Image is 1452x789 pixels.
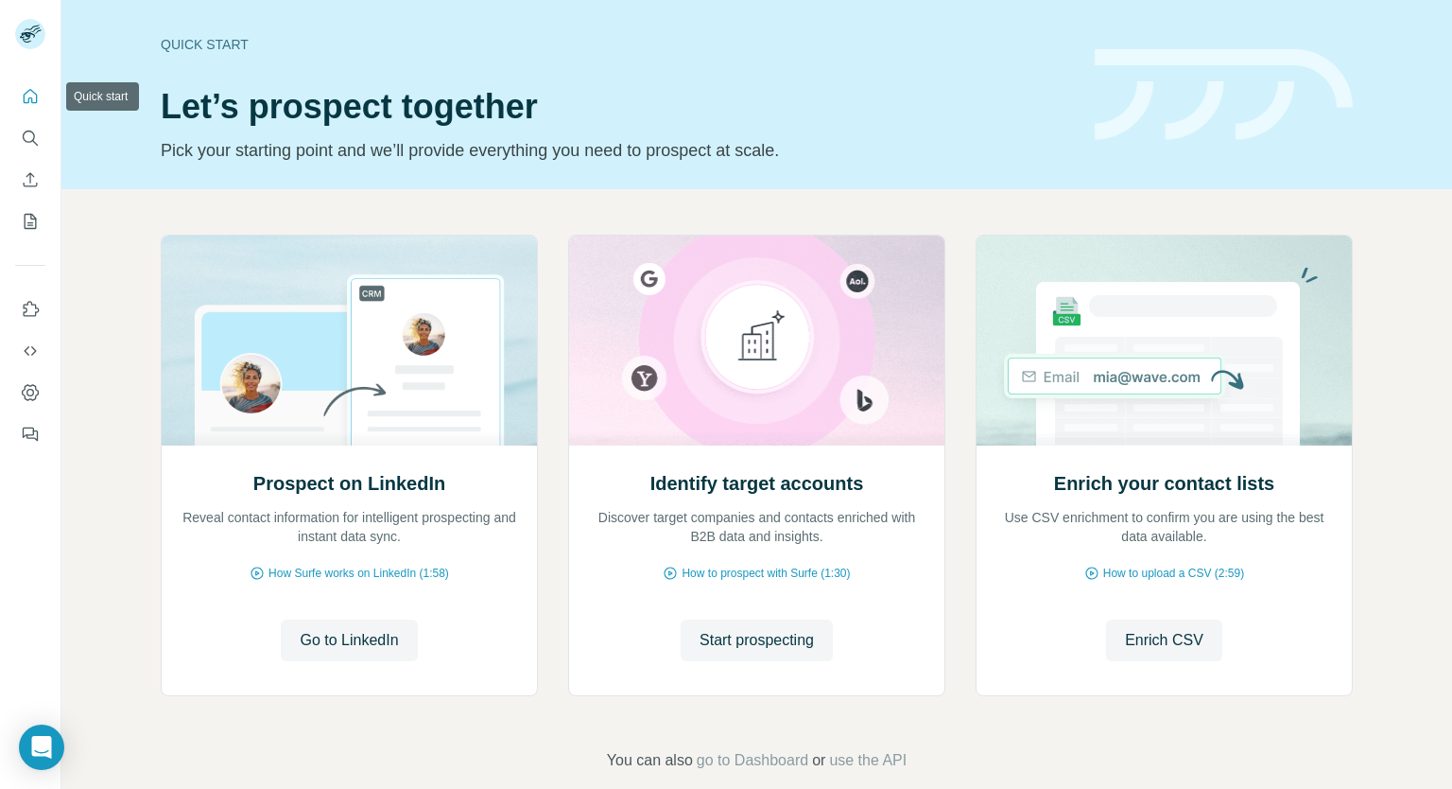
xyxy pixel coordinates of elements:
[588,508,925,546] p: Discover target companies and contacts enriched with B2B data and insights.
[1103,565,1244,582] span: How to upload a CSV (2:59)
[181,508,518,546] p: Reveal contact information for intelligent prospecting and instant data sync.
[15,334,45,368] button: Use Surfe API
[995,508,1333,546] p: Use CSV enrichment to confirm you are using the best data available.
[976,236,1353,446] img: Enrich your contact lists
[161,88,1072,126] h1: Let’s prospect together
[697,749,808,772] button: go to Dashboard
[300,629,398,652] span: Go to LinkedIn
[15,79,45,114] button: Quick start
[15,376,45,410] button: Dashboard
[568,236,945,446] img: Identify target accounts
[1125,629,1203,652] span: Enrich CSV
[161,137,1072,164] p: Pick your starting point and we’ll provide everything you need to prospect at scale.
[681,620,833,661] button: Start prospecting
[15,121,45,155] button: Search
[607,749,693,772] span: You can also
[15,163,45,197] button: Enrich CSV
[161,35,1072,54] div: Quick start
[682,565,850,582] span: How to prospect with Surfe (1:30)
[15,417,45,451] button: Feedback
[268,565,449,582] span: How Surfe works on LinkedIn (1:58)
[15,292,45,326] button: Use Surfe on LinkedIn
[1054,470,1274,497] h2: Enrich your contact lists
[650,470,864,497] h2: Identify target accounts
[281,620,417,661] button: Go to LinkedIn
[812,749,825,772] span: or
[1106,620,1222,661] button: Enrich CSV
[161,236,538,446] img: Prospect on LinkedIn
[15,204,45,238] button: My lists
[1095,49,1353,141] img: banner
[829,749,907,772] button: use the API
[19,725,64,770] div: Open Intercom Messenger
[253,470,445,497] h2: Prospect on LinkedIn
[700,629,814,652] span: Start prospecting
